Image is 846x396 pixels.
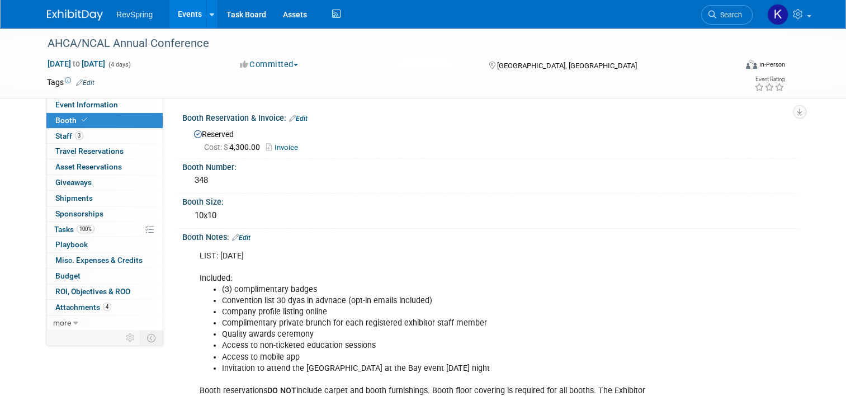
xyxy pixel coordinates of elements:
[222,352,673,363] li: Access to mobile app
[46,97,163,112] a: Event Information
[767,4,788,25] img: Kelsey Culver
[71,59,82,68] span: to
[46,237,163,252] a: Playbook
[46,159,163,175] a: Asset Reservations
[191,172,791,189] div: 348
[746,60,757,69] img: Format-Inperson.png
[77,225,94,233] span: 100%
[289,115,308,122] a: Edit
[55,131,83,140] span: Staff
[76,79,94,87] a: Edit
[47,59,106,69] span: [DATE] [DATE]
[497,62,637,70] span: [GEOGRAPHIC_DATA], [GEOGRAPHIC_DATA]
[107,61,131,68] span: (4 days)
[55,256,143,265] span: Misc. Expenses & Credits
[222,295,673,307] li: Convention list 30 dyas in advnace (opt-in emails included)
[222,307,673,318] li: Company profile listing online
[236,59,303,70] button: Committed
[55,194,93,202] span: Shipments
[759,60,785,69] div: In-Person
[82,117,87,123] i: Booth reservation complete
[54,225,94,234] span: Tasks
[46,315,163,331] a: more
[191,126,791,153] div: Reserved
[140,331,163,345] td: Toggle Event Tabs
[55,162,122,171] span: Asset Reservations
[182,229,799,243] div: Booth Notes:
[716,11,742,19] span: Search
[267,386,296,395] b: DO NOT
[191,207,791,224] div: 10x10
[103,303,111,311] span: 4
[46,300,163,315] a: Attachments4
[75,131,83,140] span: 3
[55,287,130,296] span: ROI, Objectives & ROO
[47,10,103,21] img: ExhibitDay
[232,234,251,242] a: Edit
[46,113,163,128] a: Booth
[55,178,92,187] span: Giveaways
[53,318,71,327] span: more
[47,77,94,88] td: Tags
[182,159,799,173] div: Booth Number:
[46,129,163,144] a: Staff3
[46,206,163,221] a: Sponsorships
[701,5,753,25] a: Search
[55,116,89,125] span: Booth
[222,284,673,295] li: (3) complimentary badges
[46,175,163,190] a: Giveaways
[222,340,673,351] li: Access to non-ticketed education sessions
[46,284,163,299] a: ROI, Objectives & ROO
[222,318,673,329] li: Complimentary private brunch for each registered exhibitor staff member
[44,34,722,54] div: AHCA/NCAL Annual Conference
[182,194,799,208] div: Booth Size:
[676,58,785,75] div: Event Format
[121,331,140,345] td: Personalize Event Tab Strip
[754,77,784,82] div: Event Rating
[55,240,88,249] span: Playbook
[222,363,673,374] li: Invitation to attend the [GEOGRAPHIC_DATA] at the Bay event [DATE] night
[46,191,163,206] a: Shipments
[116,10,153,19] span: RevSpring
[46,144,163,159] a: Travel Reservations
[222,329,673,340] li: Quality awards ceremony
[55,271,81,280] span: Budget
[55,147,124,155] span: Travel Reservations
[204,143,264,152] span: 4,300.00
[266,143,304,152] a: Invoice
[204,143,229,152] span: Cost: $
[55,209,103,218] span: Sponsorships
[182,110,799,124] div: Booth Reservation & Invoice:
[46,253,163,268] a: Misc. Expenses & Credits
[46,268,163,284] a: Budget
[55,100,118,109] span: Event Information
[55,303,111,312] span: Attachments
[46,222,163,237] a: Tasks100%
